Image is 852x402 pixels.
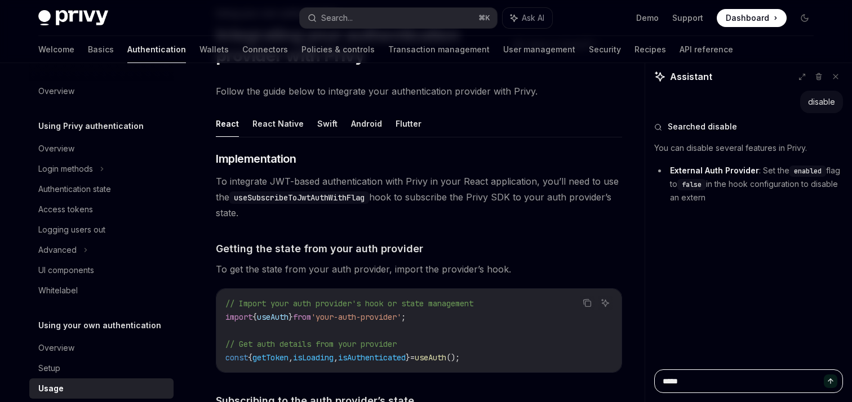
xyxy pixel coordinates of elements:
a: Transaction management [388,36,490,63]
div: Authentication state [38,182,111,196]
h5: Using your own authentication [38,319,161,332]
a: Policies & controls [301,36,375,63]
span: 'your-auth-provider' [311,312,401,322]
a: Access tokens [29,199,174,220]
span: ⌘ K [478,14,490,23]
div: Advanced [38,243,77,257]
button: Flutter [396,110,421,137]
a: Setup [29,358,174,378]
button: Send message [824,374,837,388]
span: isLoading [293,352,334,363]
span: Assistant [670,70,712,83]
span: } [406,352,410,363]
span: // Import your auth provider's hook or state management [225,298,473,309]
span: , [334,352,338,363]
div: Usage [38,382,64,395]
span: getToken [252,352,289,363]
span: useAuth [257,312,289,322]
span: isAuthenticated [338,352,406,363]
a: Recipes [634,36,666,63]
span: from [293,312,311,322]
button: Ask AI [503,8,552,28]
a: Demo [636,12,659,24]
div: Overview [38,341,74,355]
a: Basics [88,36,114,63]
span: enabled [794,167,822,176]
code: useSubscribeToJwtAuthWithFlag [229,191,369,204]
span: To integrate JWT-based authentication with Privy in your React application, you’ll need to use th... [216,173,622,221]
div: Setup [38,361,60,375]
a: Overview [29,81,174,101]
button: React Native [252,110,304,137]
span: (); [446,352,460,363]
span: Getting the state from your auth provider [216,241,423,256]
span: { [248,352,252,363]
a: Security [589,36,621,63]
span: Searched disable [668,121,737,132]
a: User management [503,36,575,63]
img: dark logo [38,10,108,26]
span: Follow the guide below to integrate your authentication provider with Privy. [216,83,622,99]
a: Authentication state [29,179,174,199]
span: Dashboard [726,12,769,24]
a: Usage [29,378,174,399]
button: React [216,110,239,137]
div: Whitelabel [38,284,78,297]
span: Implementation [216,151,296,167]
li: : Set the flag to in the hook configuration to disable an extern [654,164,843,204]
a: Whitelabel [29,280,174,301]
a: Overview [29,139,174,159]
a: API reference [680,36,733,63]
div: Logging users out [38,223,105,236]
span: To get the state from your auth provider, import the provider’s hook. [216,261,622,277]
div: Access tokens [38,203,93,216]
span: } [289,312,293,322]
a: Logging users out [29,220,174,240]
button: Ask AI [598,296,613,310]
span: { [252,312,257,322]
span: false [682,180,702,189]
div: UI components [38,263,94,277]
a: Dashboard [717,9,787,27]
p: You can disable several features in Privy. [654,141,843,155]
a: Wallets [199,36,229,63]
h5: Using Privy authentication [38,119,144,133]
a: Authentication [127,36,186,63]
div: Search... [321,11,353,25]
div: Overview [38,84,74,98]
span: Ask AI [522,12,544,24]
button: Toggle dark mode [796,9,814,27]
div: Overview [38,142,74,155]
button: Android [351,110,382,137]
button: Searched disable [654,121,843,132]
span: , [289,352,293,363]
a: Overview [29,338,174,358]
a: UI components [29,260,174,280]
span: const [225,352,248,363]
button: Swift [317,110,338,137]
span: = [410,352,415,363]
a: Support [672,12,703,24]
button: Copy the contents from the code block [580,296,594,310]
span: useAuth [415,352,446,363]
span: import [225,312,252,322]
a: Connectors [242,36,288,63]
strong: External Auth Provider [670,166,759,175]
a: Welcome [38,36,74,63]
button: Search...⌘K [300,8,497,28]
div: Login methods [38,162,93,176]
div: disable [808,96,835,108]
span: // Get auth details from your provider [225,339,397,349]
span: ; [401,312,406,322]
